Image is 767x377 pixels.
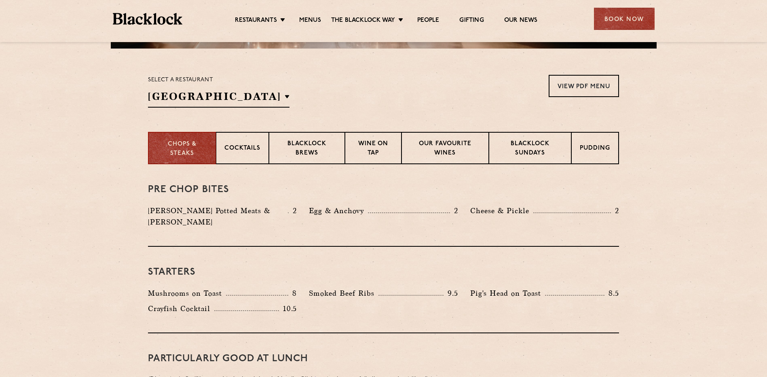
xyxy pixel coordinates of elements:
[594,8,655,30] div: Book Now
[157,140,207,158] p: Chops & Steaks
[309,205,368,216] p: Egg & Anchovy
[148,288,226,299] p: Mushrooms on Toast
[309,288,378,299] p: Smoked Beef Ribs
[604,288,619,299] p: 8.5
[504,17,538,25] a: Our News
[580,144,610,154] p: Pudding
[113,13,183,25] img: BL_Textured_Logo-footer-cropped.svg
[148,303,214,314] p: Crayfish Cocktail
[224,144,260,154] p: Cocktails
[353,140,393,159] p: Wine on Tap
[417,17,439,25] a: People
[279,303,297,314] p: 10.5
[148,75,289,85] p: Select a restaurant
[148,267,619,277] h3: Starters
[459,17,484,25] a: Gifting
[148,184,619,195] h3: Pre Chop Bites
[148,89,289,108] h2: [GEOGRAPHIC_DATA]
[331,17,395,25] a: The Blacklock Way
[450,205,458,216] p: 2
[289,205,297,216] p: 2
[410,140,480,159] p: Our favourite wines
[235,17,277,25] a: Restaurants
[497,140,563,159] p: Blacklock Sundays
[299,17,321,25] a: Menus
[444,288,458,299] p: 9.5
[470,288,545,299] p: Pig's Head on Toast
[148,354,619,364] h3: PARTICULARLY GOOD AT LUNCH
[277,140,336,159] p: Blacklock Brews
[611,205,619,216] p: 2
[470,205,533,216] p: Cheese & Pickle
[549,75,619,97] a: View PDF Menu
[148,205,288,228] p: [PERSON_NAME] Potted Meats & [PERSON_NAME]
[288,288,297,299] p: 8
